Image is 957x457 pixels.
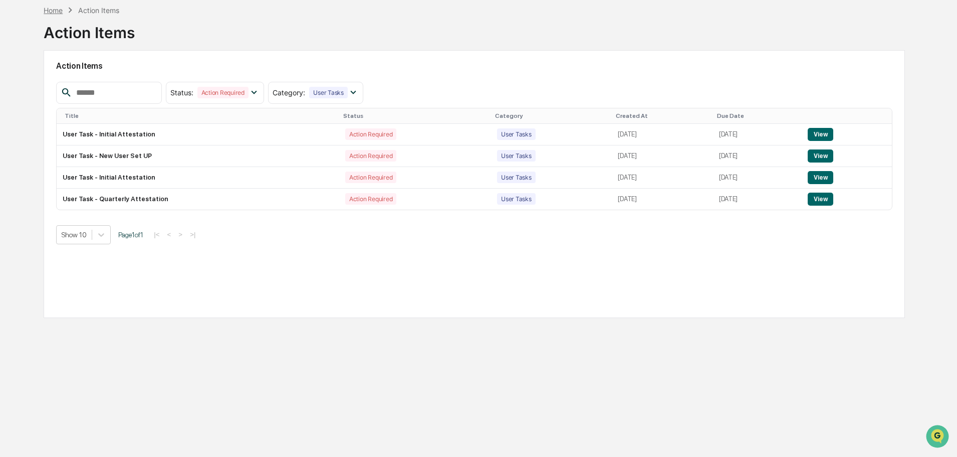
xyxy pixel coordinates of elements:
h2: Action Items [56,61,892,71]
div: Due Date [717,112,798,119]
iframe: Open customer support [925,424,952,451]
a: 🖐️Preclearance [6,122,69,140]
span: Data Lookup [20,145,63,156]
td: [DATE] [713,145,802,167]
div: 🔎 [10,146,18,155]
a: 🔎Data Lookup [6,141,67,160]
div: Action Items [78,6,119,15]
img: 1746055101610-c473b297-6a78-478c-a979-82029cc54cd1 [10,77,28,95]
span: Pylon [100,170,121,178]
div: Action Required [345,193,396,205]
a: 🗄️Attestations [69,122,128,140]
td: [DATE] [612,124,712,145]
div: Action Required [197,87,249,98]
td: User Task - Quarterly Attestation [57,189,339,210]
button: View [808,149,833,163]
button: View [808,171,833,184]
div: Action Required [345,128,396,140]
div: User Tasks [497,172,536,183]
button: |< [151,230,162,239]
div: User Tasks [309,87,348,98]
div: Action Required [345,150,396,162]
button: >| [187,230,198,239]
a: Powered byPylon [71,170,121,178]
td: [DATE] [612,189,712,210]
span: Page 1 of 1 [118,231,143,239]
button: View [808,193,833,206]
div: Home [44,6,63,15]
div: 🗄️ [73,127,81,135]
td: [DATE] [612,145,712,167]
a: View [808,174,833,181]
td: [DATE] [612,167,712,189]
div: User Tasks [497,150,536,162]
td: [DATE] [713,124,802,145]
div: Created At [616,112,708,119]
button: View [808,128,833,141]
a: View [808,152,833,160]
td: User Task - New User Set UP [57,145,339,167]
span: Attestations [83,126,124,136]
div: Category [495,112,608,119]
td: [DATE] [713,189,802,210]
div: We're available if you need us! [34,87,127,95]
div: 🖐️ [10,127,18,135]
div: Status [343,112,487,119]
span: Category : [273,88,305,97]
p: How can we help? [10,21,182,37]
a: View [808,130,833,138]
div: Title [65,112,335,119]
td: User Task - Initial Attestation [57,124,339,145]
div: Action Items [44,16,135,42]
td: User Task - Initial Attestation [57,167,339,189]
span: Status : [170,88,193,97]
div: User Tasks [497,193,536,205]
div: Action Required [345,172,396,183]
span: Preclearance [20,126,65,136]
a: View [808,195,833,203]
td: [DATE] [713,167,802,189]
div: User Tasks [497,128,536,140]
button: Start new chat [170,80,182,92]
button: < [164,230,174,239]
button: > [175,230,185,239]
div: Start new chat [34,77,164,87]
